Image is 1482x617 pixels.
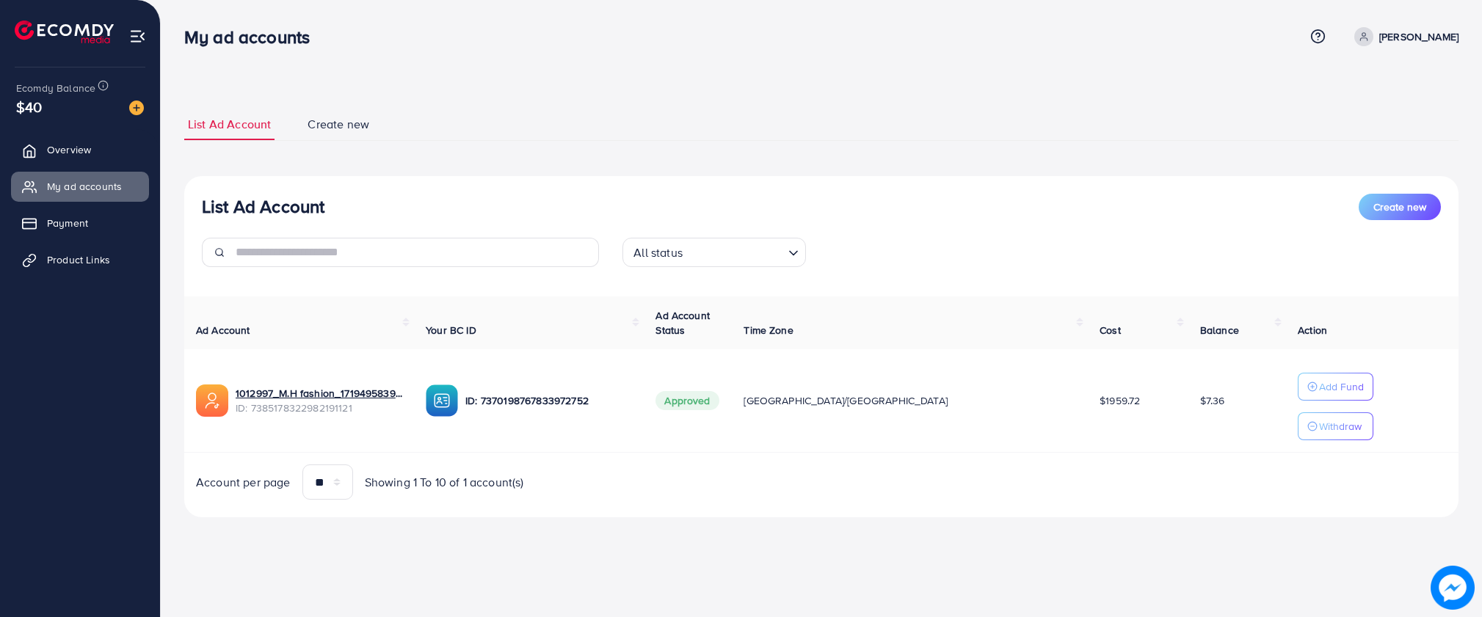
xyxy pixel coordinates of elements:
[631,242,686,263] span: All status
[744,393,948,408] span: [GEOGRAPHIC_DATA]/[GEOGRAPHIC_DATA]
[426,323,476,337] span: Your BC ID
[129,28,146,45] img: menu
[687,239,782,263] input: Search for option
[1298,373,1373,401] button: Add Fund
[11,135,149,164] a: Overview
[1200,323,1239,337] span: Balance
[236,386,402,401] a: 1012997_M.H fashion_1719495839504
[236,386,402,416] div: <span class='underline'>1012997_M.H fashion_1719495839504</span></br>7385178322982191121
[196,323,250,337] span: Ad Account
[11,245,149,274] a: Product Links
[196,384,228,417] img: ic-ads-acc.e4c84228.svg
[184,26,322,48] h3: My ad accounts
[47,216,88,230] span: Payment
[11,172,149,201] a: My ad accounts
[47,179,122,194] span: My ad accounts
[11,208,149,238] a: Payment
[1100,393,1140,408] span: $1959.72
[47,252,110,267] span: Product Links
[1431,566,1475,610] img: image
[15,21,114,43] img: logo
[16,96,42,117] span: $40
[622,238,806,267] div: Search for option
[1100,323,1121,337] span: Cost
[188,116,271,133] span: List Ad Account
[1359,194,1441,220] button: Create new
[1319,417,1362,435] p: Withdraw
[1379,28,1459,45] p: [PERSON_NAME]
[655,308,710,337] span: Ad Account Status
[365,474,524,491] span: Showing 1 To 10 of 1 account(s)
[47,142,91,157] span: Overview
[1373,200,1426,214] span: Create new
[1298,412,1373,440] button: Withdraw
[465,392,632,409] p: ID: 7370198767833972752
[129,101,144,115] img: image
[1319,378,1364,395] p: Add Fund
[1298,323,1327,337] span: Action
[744,323,793,337] span: Time Zone
[655,391,719,410] span: Approved
[1348,27,1459,46] a: [PERSON_NAME]
[308,116,369,133] span: Create new
[196,474,291,491] span: Account per page
[236,401,402,415] span: ID: 7385178322982191121
[16,81,95,95] span: Ecomdy Balance
[426,384,458,417] img: ic-ba-acc.ded83a64.svg
[202,196,324,217] h3: List Ad Account
[1200,393,1225,408] span: $7.36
